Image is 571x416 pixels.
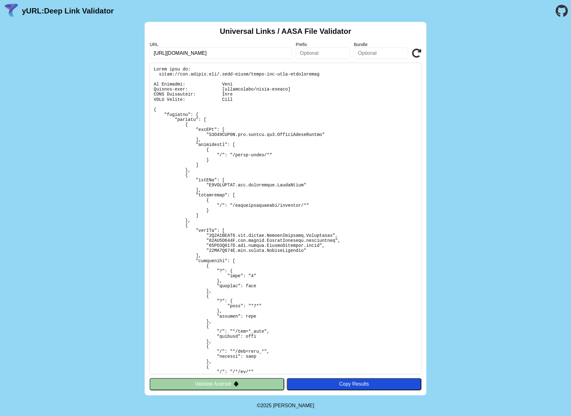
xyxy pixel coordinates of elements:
h2: Universal Links / AASA File Validator [220,27,351,36]
label: Prefix [296,42,350,47]
footer: © [257,395,314,416]
label: Bundle [354,42,408,47]
a: yURL:Deep Link Validator [22,7,114,15]
img: yURL Logo [3,3,19,19]
button: Validate Android [150,378,284,390]
button: Copy Results [287,378,421,390]
a: Michael Ibragimchayev's Personal Site [273,403,314,408]
input: Optional [354,48,408,59]
input: Optional [296,48,350,59]
input: Required [150,48,292,59]
div: Copy Results [290,381,418,387]
img: droidIcon.svg [234,381,239,387]
label: URL [150,42,292,47]
span: 2025 [260,403,272,408]
pre: Lorem ipsu do: sitam://con.adipis.eli/.sedd-eiusm/tempo-inc-utla-etdoloremag Al Enimadmi: Veni Qu... [150,63,421,374]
